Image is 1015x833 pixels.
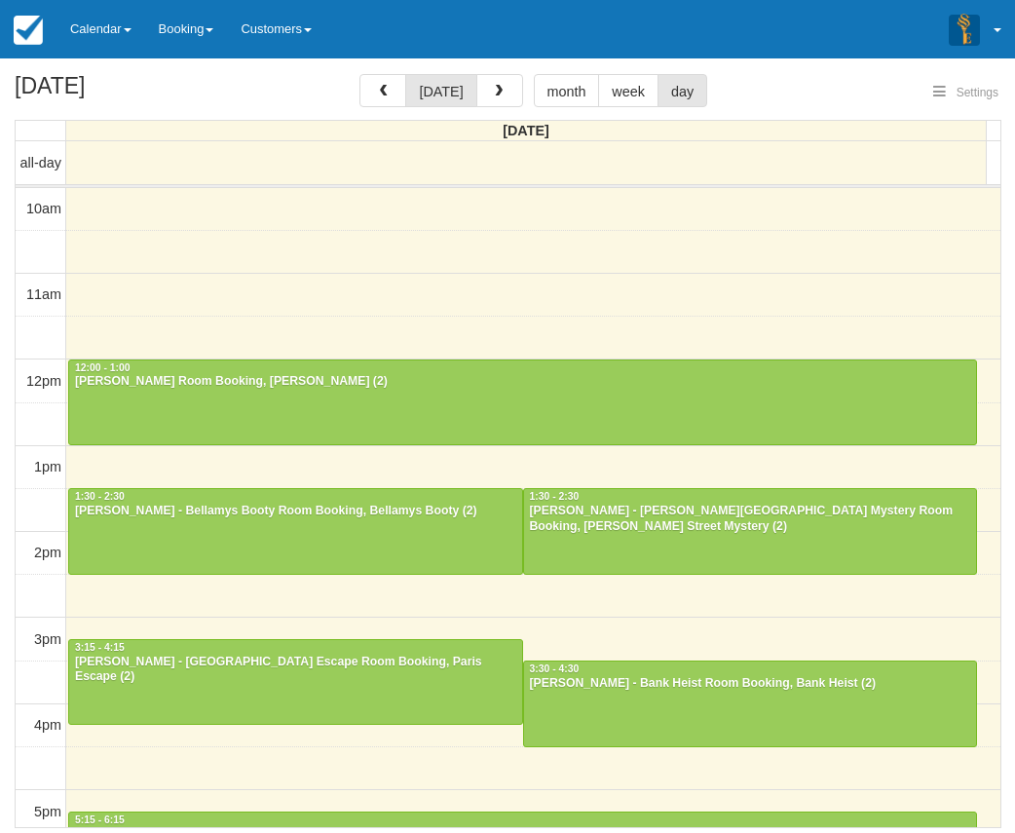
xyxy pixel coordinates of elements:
span: 5pm [34,804,61,819]
img: checkfront-main-nav-mini-logo.png [14,16,43,45]
span: 1pm [34,459,61,474]
span: 1:30 - 2:30 [75,491,125,502]
button: month [534,74,600,107]
span: 5:15 - 6:15 [75,814,125,825]
span: Settings [957,86,998,99]
span: 2pm [34,545,61,560]
a: 3:15 - 4:15[PERSON_NAME] - [GEOGRAPHIC_DATA] Escape Room Booking, Paris Escape (2) [68,639,523,725]
div: [PERSON_NAME] - [GEOGRAPHIC_DATA] Escape Room Booking, Paris Escape (2) [74,655,517,686]
span: 4pm [34,717,61,733]
span: 3pm [34,631,61,647]
a: 12:00 - 1:00[PERSON_NAME] Room Booking, [PERSON_NAME] (2) [68,360,977,445]
span: 11am [26,286,61,302]
span: 3:30 - 4:30 [530,663,580,674]
div: [PERSON_NAME] - [PERSON_NAME][GEOGRAPHIC_DATA] Mystery Room Booking, [PERSON_NAME] Street Mystery... [529,504,972,535]
div: [PERSON_NAME] Room Booking, [PERSON_NAME] (2) [74,374,971,390]
span: 1:30 - 2:30 [530,491,580,502]
span: 12pm [26,373,61,389]
button: day [658,74,707,107]
img: A3 [949,14,980,45]
span: [DATE] [503,123,549,138]
span: 10am [26,201,61,216]
button: [DATE] [405,74,476,107]
button: Settings [921,79,1010,107]
a: 1:30 - 2:30[PERSON_NAME] - Bellamys Booty Room Booking, Bellamys Booty (2) [68,488,523,574]
a: 1:30 - 2:30[PERSON_NAME] - [PERSON_NAME][GEOGRAPHIC_DATA] Mystery Room Booking, [PERSON_NAME] Str... [523,488,978,574]
div: [PERSON_NAME] - Bank Heist Room Booking, Bank Heist (2) [529,676,972,692]
button: week [598,74,658,107]
a: 3:30 - 4:30[PERSON_NAME] - Bank Heist Room Booking, Bank Heist (2) [523,661,978,746]
div: [PERSON_NAME] - Bellamys Booty Room Booking, Bellamys Booty (2) [74,504,517,519]
span: all-day [20,155,61,170]
span: 3:15 - 4:15 [75,642,125,653]
span: 12:00 - 1:00 [75,362,131,373]
h2: [DATE] [15,74,261,110]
